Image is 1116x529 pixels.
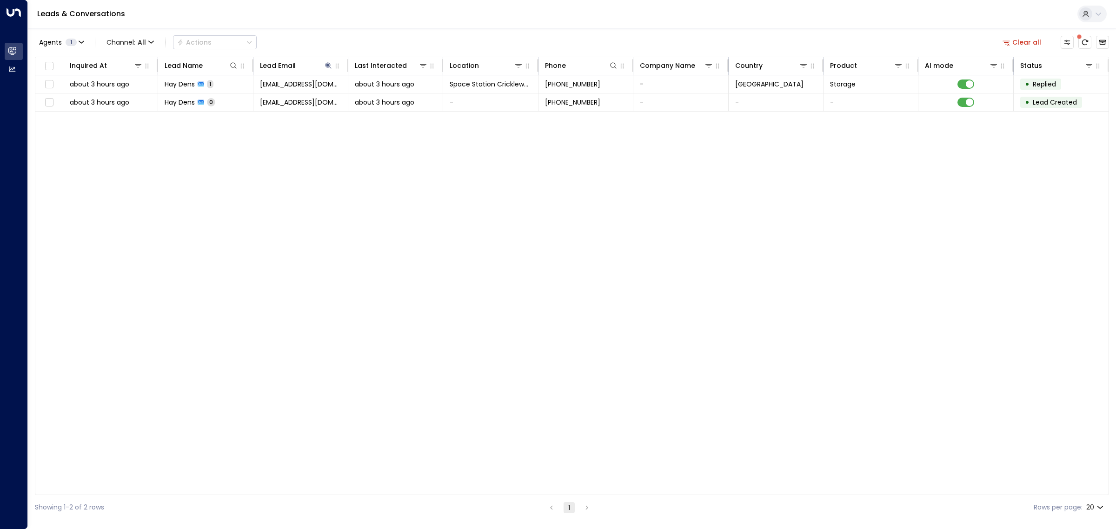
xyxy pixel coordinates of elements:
[633,93,728,111] td: -
[925,60,998,71] div: AI mode
[1096,36,1109,49] button: Archived Leads
[1033,98,1077,107] span: Lead Created
[70,60,107,71] div: Inquired At
[545,98,600,107] span: +447558714163
[207,98,215,106] span: 0
[824,93,918,111] td: -
[729,93,824,111] td: -
[260,79,341,89] span: angelinajolie_supermodel@abv.bg
[1033,79,1056,89] span: Replied
[70,98,129,107] span: about 3 hours ago
[564,502,575,513] button: page 1
[1078,36,1091,49] span: There are new threads available. Refresh the grid to view the latest updates.
[165,98,195,107] span: Hay Dens
[999,36,1045,49] button: Clear all
[138,39,146,46] span: All
[1061,36,1074,49] button: Customize
[450,60,479,71] div: Location
[443,93,538,111] td: -
[830,60,903,71] div: Product
[173,35,257,49] div: Button group with a nested menu
[633,75,728,93] td: -
[260,60,296,71] div: Lead Email
[207,80,213,88] span: 1
[355,60,428,71] div: Last Interacted
[177,38,212,46] div: Actions
[1020,60,1094,71] div: Status
[450,60,523,71] div: Location
[735,60,808,71] div: Country
[830,79,856,89] span: Storage
[640,60,713,71] div: Company Name
[1025,94,1030,110] div: •
[37,8,125,19] a: Leads & Conversations
[640,60,695,71] div: Company Name
[103,36,158,49] button: Channel:All
[70,79,129,89] span: about 3 hours ago
[43,79,55,90] span: Toggle select row
[830,60,857,71] div: Product
[1020,60,1042,71] div: Status
[39,39,62,46] span: Agents
[43,60,55,72] span: Toggle select all
[735,79,804,89] span: United Kingdom
[925,60,953,71] div: AI mode
[1086,501,1105,514] div: 20
[1034,503,1083,512] label: Rows per page:
[545,502,593,513] nav: pagination navigation
[450,79,531,89] span: Space Station Cricklewood
[545,60,618,71] div: Phone
[545,79,600,89] span: +447558714163
[35,36,87,49] button: Agents1
[70,60,143,71] div: Inquired At
[355,79,414,89] span: about 3 hours ago
[165,60,203,71] div: Lead Name
[260,98,341,107] span: angelinajolie_supermodel@abv.bg
[66,39,77,46] span: 1
[35,503,104,512] div: Showing 1-2 of 2 rows
[165,79,195,89] span: Hay Dens
[165,60,238,71] div: Lead Name
[260,60,333,71] div: Lead Email
[355,60,407,71] div: Last Interacted
[735,60,763,71] div: Country
[173,35,257,49] button: Actions
[43,97,55,108] span: Toggle select row
[103,36,158,49] span: Channel:
[545,60,566,71] div: Phone
[1025,76,1030,92] div: •
[355,98,414,107] span: about 3 hours ago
